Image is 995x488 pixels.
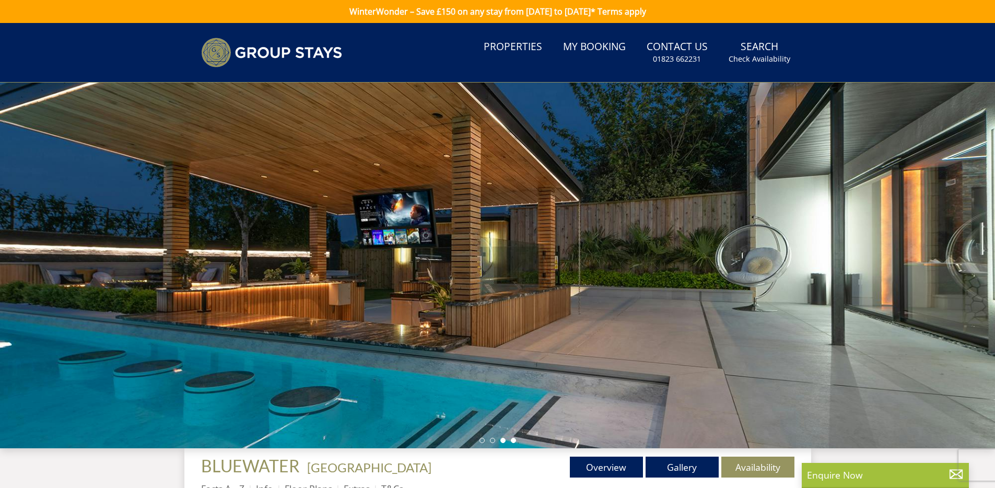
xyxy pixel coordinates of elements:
a: SearchCheck Availability [724,36,794,69]
a: My Booking [559,36,630,59]
a: Availability [721,457,794,478]
span: BLUEWATER [201,456,300,476]
p: Enquire Now [807,468,964,482]
a: BLUEWATER [201,456,303,476]
a: Contact Us01823 662231 [642,36,712,69]
a: Overview [570,457,643,478]
a: Properties [479,36,546,59]
img: Group Stays [201,38,342,67]
small: 01823 662231 [653,54,701,64]
small: Check Availability [729,54,790,64]
a: Gallery [646,457,719,478]
span: - [303,460,431,475]
a: [GEOGRAPHIC_DATA] [307,460,431,475]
